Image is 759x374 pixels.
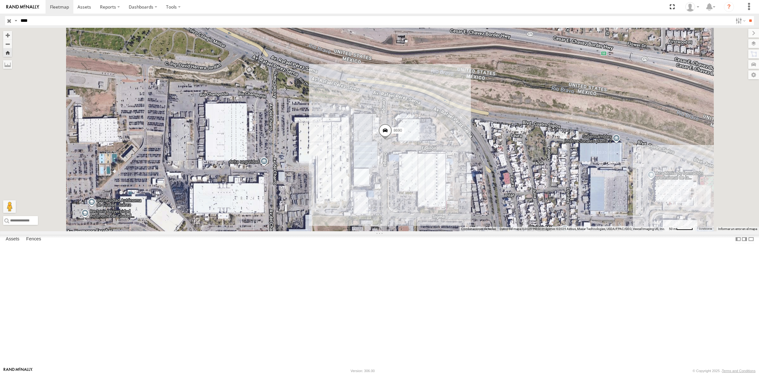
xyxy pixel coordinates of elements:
[699,228,712,230] a: Condiciones (se abre en una nueva pestaña)
[748,70,759,79] label: Map Settings
[3,368,33,374] a: Visit our Website
[351,369,375,373] div: Version: 306.00
[683,2,701,12] div: Roberto Garcia
[461,227,496,231] button: Combinaciones de teclas
[741,235,748,244] label: Dock Summary Table to the Right
[3,48,12,57] button: Zoom Home
[6,5,39,9] img: rand-logo.svg
[3,60,12,69] label: Measure
[693,369,756,373] div: © Copyright 2025 -
[3,200,16,213] button: Arrastra el hombrecito naranja al mapa para abrir Street View
[722,369,756,373] a: Terms and Conditions
[667,227,695,231] button: Escala del mapa: 50 m por 49 píxeles
[735,235,741,244] label: Dock Summary Table to the Left
[3,39,12,48] button: Zoom out
[718,227,757,231] a: Informar un error en el mapa
[23,235,44,244] label: Fences
[748,235,754,244] label: Hide Summary Table
[3,31,12,39] button: Zoom in
[669,227,676,231] span: 50 m
[393,129,402,133] span: 8690
[500,227,665,231] span: Datos del mapa ©2025 INEGI Imágenes ©2025 Airbus, Maxar Technologies, USDA/FPAC/GEO, Vexcel Imagi...
[13,16,18,25] label: Search Query
[733,16,747,25] label: Search Filter Options
[724,2,734,12] i: ?
[3,235,22,244] label: Assets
